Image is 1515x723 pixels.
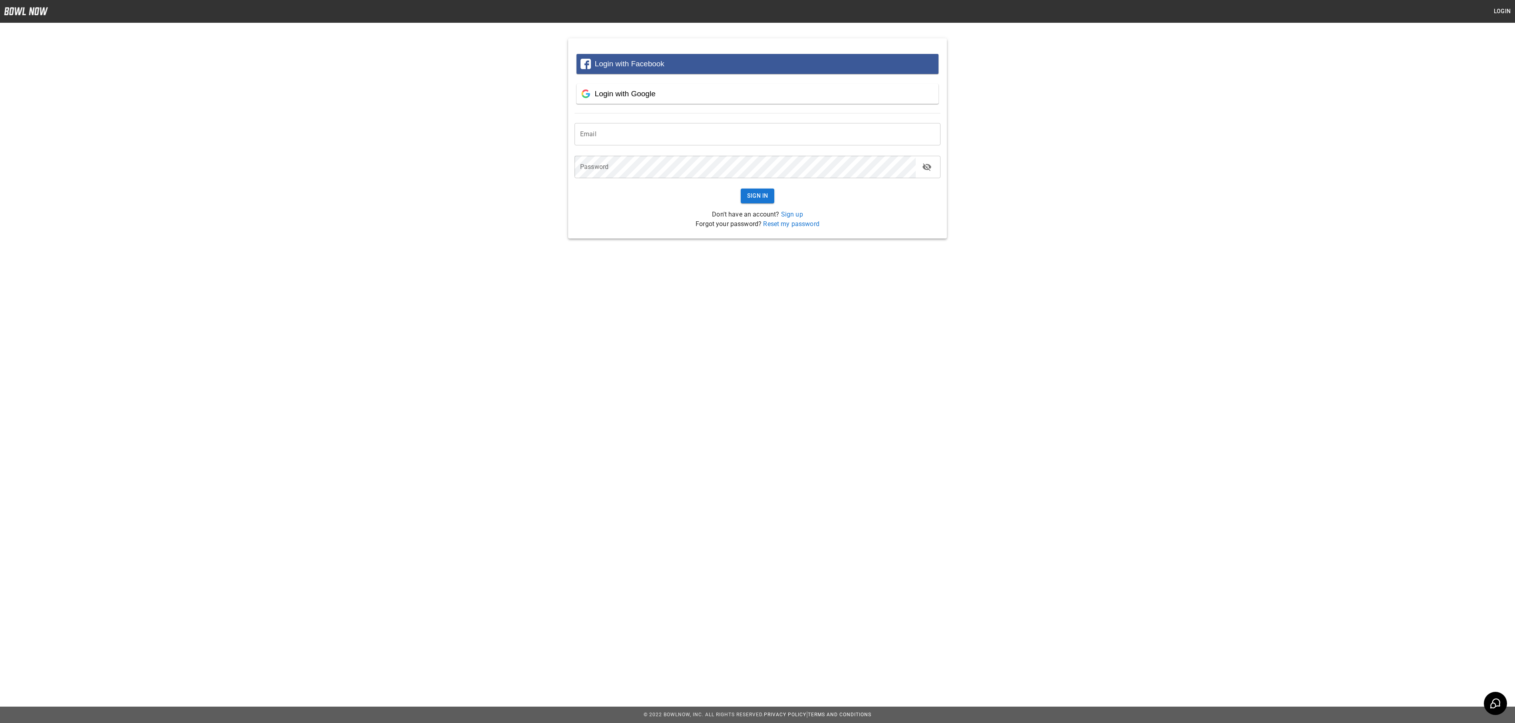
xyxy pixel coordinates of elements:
a: Sign up [781,211,803,218]
p: Don't have an account? [575,210,940,219]
span: © 2022 BowlNow, Inc. All Rights Reserved. [644,712,764,717]
button: toggle password visibility [919,159,935,175]
button: Login [1489,4,1515,19]
p: Forgot your password? [575,219,940,229]
img: logo [4,7,48,15]
a: Reset my password [763,220,819,228]
button: Login with Facebook [577,54,938,74]
button: Sign In [741,189,775,203]
span: Login with Facebook [595,60,664,68]
a: Privacy Policy [764,712,806,717]
button: Login with Google [577,84,938,104]
span: Login with Google [595,89,656,98]
a: Terms and Conditions [808,712,871,717]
